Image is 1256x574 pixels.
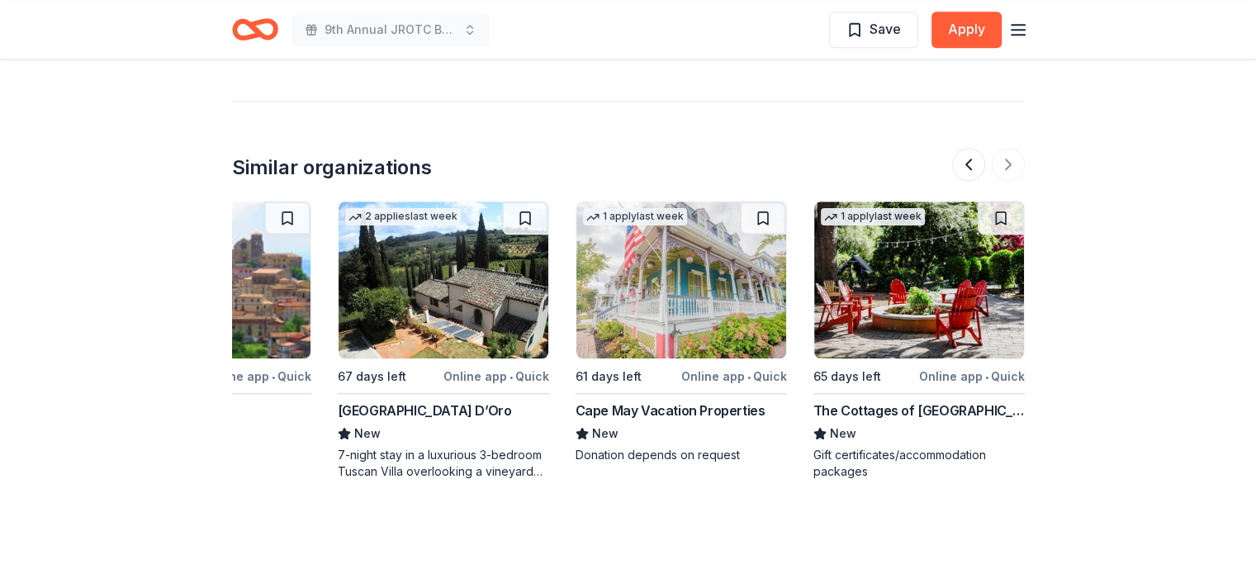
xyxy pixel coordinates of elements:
div: 67 days left [338,367,406,387]
span: • [985,370,988,383]
span: • [272,370,275,383]
div: Online app Quick [919,366,1025,387]
div: 7-night stay in a luxurious 3-bedroom Tuscan Villa overlooking a vineyard and the ancient walled ... [338,447,549,480]
div: 61 days left [576,367,642,387]
div: 1 apply last week [821,208,925,225]
a: Image for Cape May Vacation Properties1 applylast week61 days leftOnline app•QuickCape May Vacati... [576,201,787,463]
span: • [747,370,751,383]
img: Image for Villa Sogni D’Oro [339,202,548,358]
div: The Cottages of [GEOGRAPHIC_DATA] [813,401,1025,420]
span: New [592,424,619,444]
div: 65 days left [813,367,881,387]
div: Gift certificates/accommodation packages [813,447,1025,480]
button: Apply [931,12,1002,48]
button: Save [829,12,918,48]
span: New [354,424,381,444]
span: New [830,424,856,444]
div: Donation depends on request [576,447,787,463]
div: Cape May Vacation Properties [576,401,765,420]
div: Online app Quick [206,366,311,387]
span: Save [870,18,901,40]
div: Online app Quick [681,366,787,387]
div: Similar organizations [232,154,432,181]
div: Online app Quick [443,366,549,387]
img: Image for The Cottages of Napa Valley [814,202,1024,358]
div: [GEOGRAPHIC_DATA] D’Oro [338,401,512,420]
img: Image for Cape May Vacation Properties [576,202,786,358]
span: • [510,370,513,383]
span: 9th Annual JROTC Booster Club Holiday Bazaar [325,20,457,40]
button: 9th Annual JROTC Booster Club Holiday Bazaar [291,13,490,46]
div: 2 applies last week [345,208,461,225]
div: 1 apply last week [583,208,687,225]
a: Image for Villa Sogni D’Oro2 applieslast week67 days leftOnline app•Quick[GEOGRAPHIC_DATA] D’OroN... [338,201,549,480]
a: Image for The Cottages of Napa Valley1 applylast week65 days leftOnline app•QuickThe Cottages of ... [813,201,1025,480]
a: Home [232,10,278,49]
